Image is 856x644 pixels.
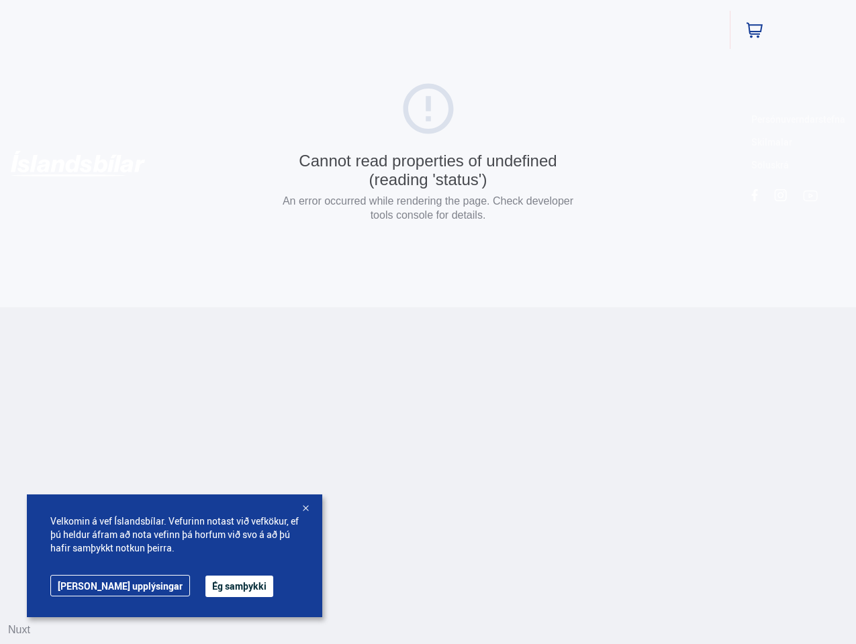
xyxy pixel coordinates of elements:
button: Ég samþykki [205,576,273,597]
button: Opna LiveChat spjallviðmót [11,5,51,46]
span: Velkomin á vef Íslandsbílar. Vefurinn notast við vefkökur, ef þú heldur áfram að nota vefinn þá h... [50,515,299,555]
a: Persónuverndarstefna [751,113,845,125]
a: [PERSON_NAME] upplýsingar [50,575,190,596]
a: Söluskrá [751,158,789,171]
a: Skilmalar [751,136,792,148]
div: Cannot read properties of undefined (reading 'status') [277,152,579,189]
p: An error occurred while rendering the page. Check developer tools console for details. [277,194,579,222]
a: Nuxt [8,624,30,635]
